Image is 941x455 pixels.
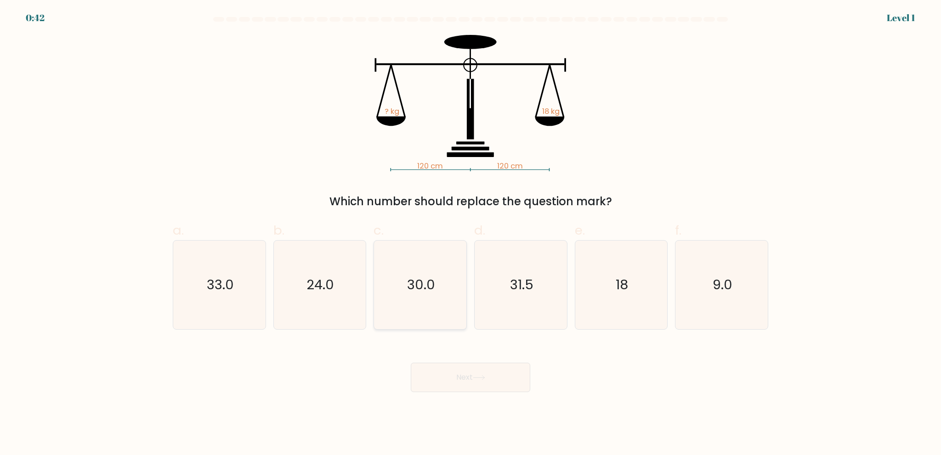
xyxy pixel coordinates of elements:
text: 30.0 [407,275,435,294]
span: b. [273,221,284,239]
tspan: 120 cm [497,161,523,171]
text: 9.0 [713,275,732,294]
span: c. [374,221,384,239]
span: f. [675,221,681,239]
text: 33.0 [207,275,234,294]
button: Next [411,363,530,392]
tspan: 120 cm [417,161,443,171]
text: 31.5 [510,275,533,294]
div: Which number should replace the question mark? [178,193,763,210]
div: 0:42 [26,11,45,25]
div: Level 1 [887,11,915,25]
tspan: 18 kg [543,107,560,117]
text: 24.0 [307,275,334,294]
text: 18 [616,275,628,294]
span: e. [575,221,585,239]
span: d. [474,221,485,239]
span: a. [173,221,184,239]
tspan: ? kg [385,107,399,117]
